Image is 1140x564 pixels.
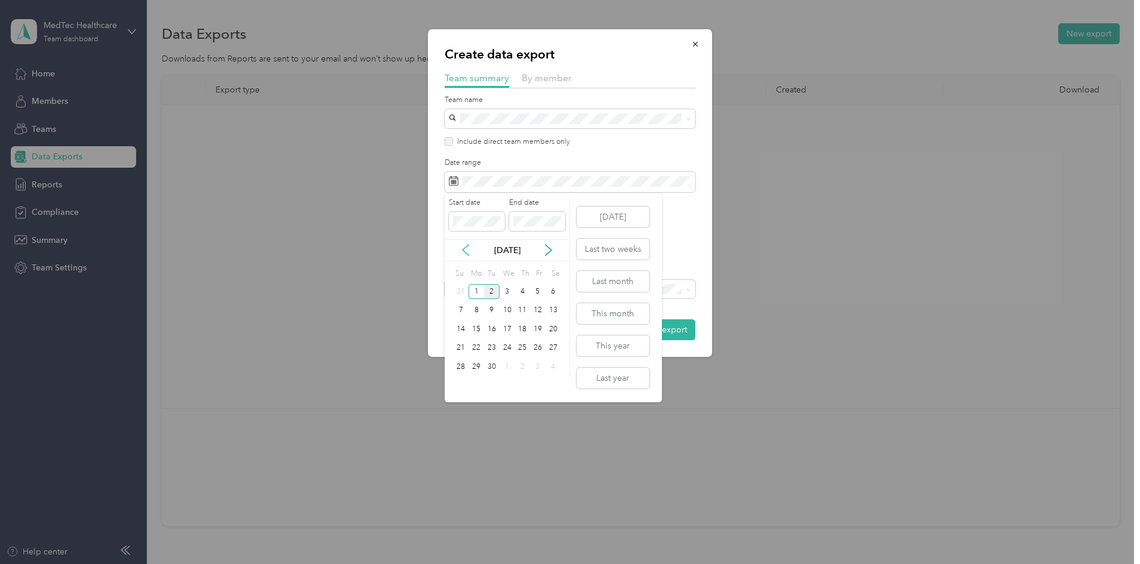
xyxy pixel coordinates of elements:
[484,322,500,337] div: 16
[530,303,546,318] div: 12
[469,341,484,356] div: 22
[454,359,469,374] div: 28
[454,284,469,299] div: 31
[484,359,500,374] div: 30
[482,244,532,257] p: [DATE]
[546,284,561,299] div: 6
[500,341,515,356] div: 24
[514,284,530,299] div: 4
[577,368,649,389] button: Last year
[469,359,484,374] div: 29
[577,335,649,356] button: This year
[445,46,695,63] p: Create data export
[445,72,509,84] span: Team summary
[484,303,500,318] div: 9
[522,72,572,84] span: By member
[530,359,546,374] div: 3
[500,322,515,337] div: 17
[1073,497,1140,564] iframe: Everlance-gr Chat Button Frame
[454,322,469,337] div: 14
[519,266,530,282] div: Th
[500,359,515,374] div: 1
[484,284,500,299] div: 2
[445,95,695,106] label: Team name
[453,137,570,147] label: Include direct team members only
[577,271,649,292] button: Last month
[454,341,469,356] div: 21
[514,303,530,318] div: 11
[530,284,546,299] div: 5
[486,266,497,282] div: Tu
[484,341,500,356] div: 23
[550,266,561,282] div: Sa
[514,322,530,337] div: 18
[445,158,695,168] label: Date range
[546,303,561,318] div: 13
[530,322,546,337] div: 19
[449,198,505,208] label: Start date
[577,303,649,324] button: This month
[530,341,546,356] div: 26
[469,322,484,337] div: 15
[546,359,561,374] div: 4
[546,322,561,337] div: 20
[509,198,565,208] label: End date
[514,341,530,356] div: 25
[469,284,484,299] div: 1
[577,239,649,260] button: Last two weeks
[500,303,515,318] div: 10
[454,266,465,282] div: Su
[500,284,515,299] div: 3
[534,266,546,282] div: Fr
[454,303,469,318] div: 7
[501,266,515,282] div: We
[514,359,530,374] div: 2
[546,341,561,356] div: 27
[469,303,484,318] div: 8
[469,266,482,282] div: Mo
[577,207,649,227] button: [DATE]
